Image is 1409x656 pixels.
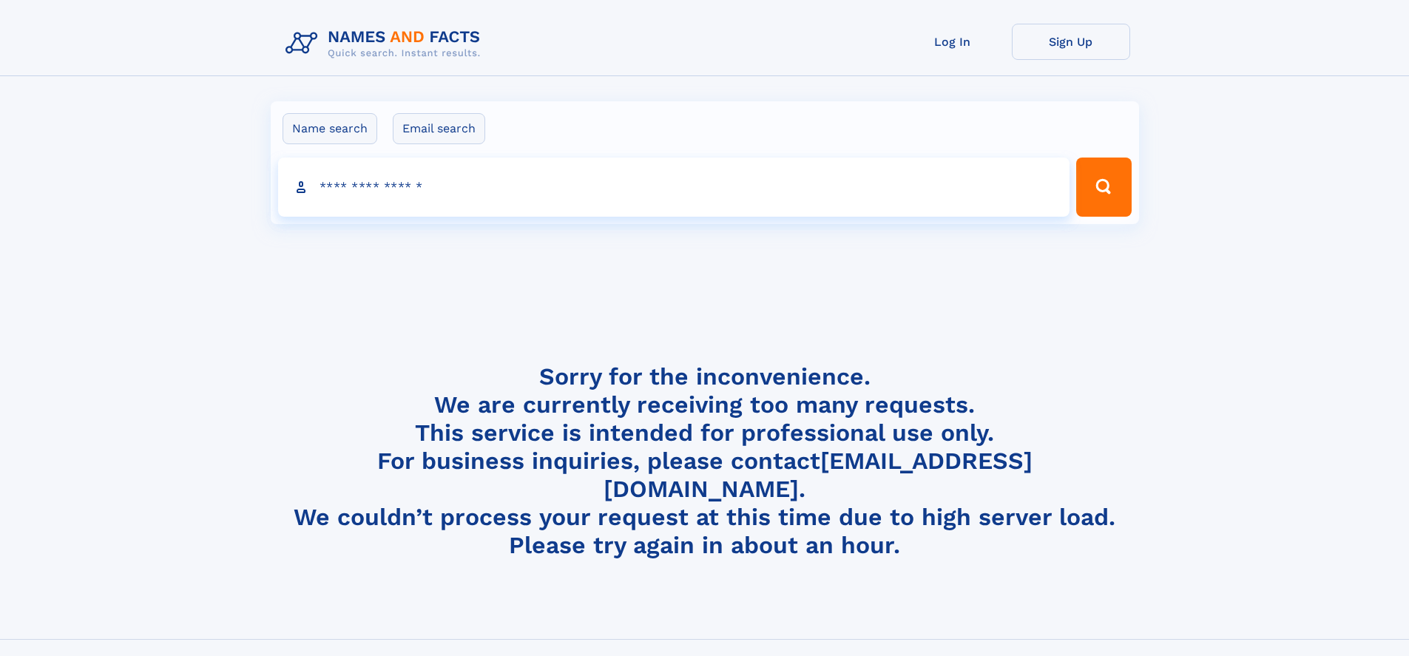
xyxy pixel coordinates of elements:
[1076,158,1131,217] button: Search Button
[604,447,1033,503] a: [EMAIL_ADDRESS][DOMAIN_NAME]
[280,362,1130,560] h4: Sorry for the inconvenience. We are currently receiving too many requests. This service is intend...
[893,24,1012,60] a: Log In
[280,24,493,64] img: Logo Names and Facts
[393,113,485,144] label: Email search
[283,113,377,144] label: Name search
[278,158,1070,217] input: search input
[1012,24,1130,60] a: Sign Up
